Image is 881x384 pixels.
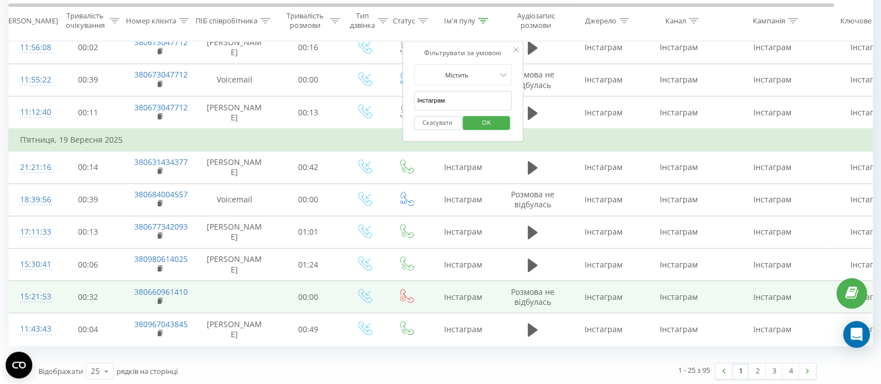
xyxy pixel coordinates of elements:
td: Інстаграм [717,151,828,183]
td: Інстаграм [641,183,717,216]
td: Інстаграм [641,96,717,129]
td: Інстаграм [427,313,499,346]
td: Інстаграм [641,281,717,313]
div: 15:30:41 [20,254,42,275]
td: 00:06 [53,249,123,281]
a: 380631434377 [134,157,188,167]
td: Інстаграм [566,31,641,64]
td: Інстаграм [717,183,828,216]
div: 11:43:43 [20,318,42,340]
span: рядків на сторінці [116,366,178,376]
td: [PERSON_NAME] [196,151,274,183]
td: Інстаграм [566,151,641,183]
a: 380967043845 [134,319,188,329]
td: Інстаграм [717,216,828,248]
td: 00:02 [53,31,123,64]
td: Інстаграм [427,216,499,248]
div: Open Intercom Messenger [843,321,870,348]
td: 00:14 [53,151,123,183]
td: 00:11 [53,96,123,129]
td: Інстаграм [717,64,828,96]
div: Тип дзвінка [350,12,375,31]
div: 1 - 25 з 95 [678,364,710,376]
a: 380673047712 [134,102,188,113]
div: 15:21:53 [20,286,42,308]
div: Фільтрувати за умовою [414,47,512,59]
div: ПІБ співробітника [196,16,257,26]
span: Розмова не відбулась [511,69,554,90]
div: 18:39:56 [20,189,42,211]
button: OK [463,116,510,130]
input: Введіть значення [414,91,512,110]
td: 00:42 [274,151,343,183]
div: 11:55:22 [20,69,42,91]
div: Тривалість очікування [63,12,107,31]
td: Інстаграм [427,151,499,183]
td: [PERSON_NAME] [196,249,274,281]
td: Інстаграм [566,313,641,346]
td: Інстаграм [641,249,717,281]
div: 17:11:33 [20,221,42,243]
button: Скасувати [414,116,461,130]
td: Інстаграм [717,31,828,64]
a: 380660961410 [134,286,188,297]
td: [PERSON_NAME] [196,31,274,64]
td: Інстаграм [641,64,717,96]
a: 3 [766,363,782,379]
td: 01:24 [274,249,343,281]
td: 00:39 [53,183,123,216]
td: 00:32 [53,281,123,313]
td: 00:39 [53,64,123,96]
td: Інстаграм [566,281,641,313]
td: Інстаграм [566,183,641,216]
td: Інстаграм [641,151,717,183]
div: 25 [91,366,100,377]
td: Інстаграм [427,249,499,281]
button: Open CMP widget [6,352,32,378]
div: Тривалість розмови [283,12,327,31]
div: Кампанія [753,16,785,26]
a: 4 [782,363,799,379]
td: Інстаграм [641,313,717,346]
td: 00:00 [274,64,343,96]
a: 2 [749,363,766,379]
a: 380673047712 [134,69,188,80]
div: Аудіозапис розмови [509,12,563,31]
td: Voicemail [196,64,274,96]
td: 00:49 [274,313,343,346]
div: 11:12:40 [20,101,42,123]
span: OK [471,114,502,131]
td: 00:00 [274,183,343,216]
td: 00:04 [53,313,123,346]
td: 00:00 [274,281,343,313]
div: Джерело [585,16,616,26]
td: 00:13 [53,216,123,248]
td: Інстаграм [427,183,499,216]
div: Канал [665,16,686,26]
a: 380684004557 [134,189,188,200]
td: Інстаграм [566,96,641,129]
div: 21:21:16 [20,157,42,178]
td: 01:01 [274,216,343,248]
td: 00:16 [274,31,343,64]
td: [PERSON_NAME] [196,96,274,129]
div: [PERSON_NAME] [2,16,58,26]
td: Інстаграм [717,249,828,281]
div: Ім'я пулу [444,16,475,26]
a: 380673047712 [134,37,188,47]
div: Статус [393,16,415,26]
span: Розмова не відбулась [511,189,554,210]
td: Інстаграм [566,64,641,96]
td: Voicemail [196,183,274,216]
td: Інстаграм [641,216,717,248]
td: Інстаграм [427,281,499,313]
a: 1 [732,363,749,379]
td: Інстаграм [566,249,641,281]
td: Інстаграм [717,313,828,346]
td: 00:13 [274,96,343,129]
a: 380677342093 [134,221,188,232]
td: [PERSON_NAME] [196,313,274,346]
span: Відображати [38,366,83,376]
div: 11:56:08 [20,37,42,59]
span: Розмова не відбулась [511,286,554,307]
